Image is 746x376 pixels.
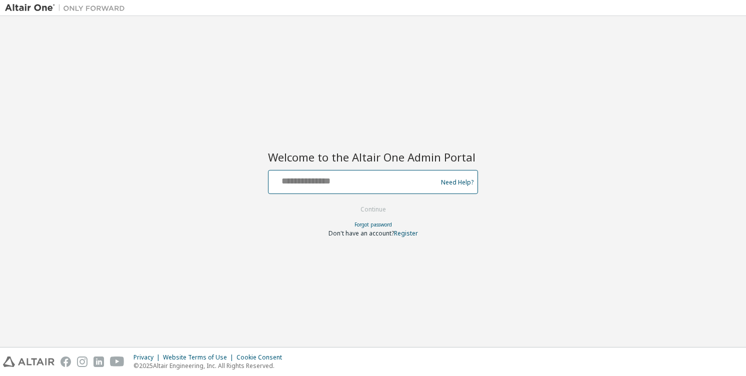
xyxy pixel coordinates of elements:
[394,229,418,237] a: Register
[93,356,104,367] img: linkedin.svg
[5,3,130,13] img: Altair One
[3,356,54,367] img: altair_logo.svg
[110,356,124,367] img: youtube.svg
[77,356,87,367] img: instagram.svg
[354,221,392,228] a: Forgot password
[268,150,478,164] h2: Welcome to the Altair One Admin Portal
[328,229,394,237] span: Don't have an account?
[133,353,163,361] div: Privacy
[133,361,288,370] p: © 2025 Altair Engineering, Inc. All Rights Reserved.
[236,353,288,361] div: Cookie Consent
[60,356,71,367] img: facebook.svg
[163,353,236,361] div: Website Terms of Use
